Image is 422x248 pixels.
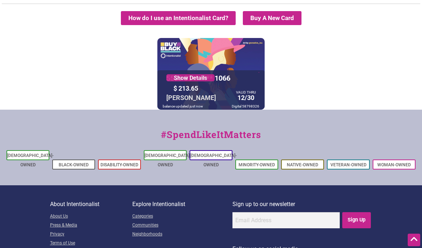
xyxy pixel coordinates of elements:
div: Digital 58798326 [230,103,261,110]
div: Scroll Back to Top [408,234,420,246]
a: [DEMOGRAPHIC_DATA]-Owned [144,153,191,167]
a: Veteran-Owned [330,162,367,167]
p: Sign up to our newsletter [232,200,372,209]
a: Categories [132,212,232,221]
div: 12/30 [234,91,257,103]
a: Communities [132,221,232,230]
div: $ 213.65 [172,83,232,94]
a: Show Details [166,74,215,81]
input: Email Address [232,212,340,228]
a: [DEMOGRAPHIC_DATA]-Owned [190,153,237,167]
p: About Intentionalist [50,200,132,209]
div: balance updated just now [161,103,205,110]
a: Native-Owned [287,162,318,167]
a: Neighborhoods [132,230,232,239]
div: VALID THRU [236,92,256,93]
a: About Us [50,212,132,221]
a: Woman-Owned [377,162,411,167]
div: [PERSON_NAME] [165,92,218,103]
a: Terms of Use [50,239,132,248]
button: How do I use an Intentionalist Card? [121,11,236,25]
a: [DEMOGRAPHIC_DATA]-Owned [7,153,54,167]
input: Sign Up [342,212,371,228]
a: Privacy [50,230,132,239]
summary: Buy A New Card [243,11,301,25]
a: Disability-Owned [100,162,138,167]
p: Explore Intentionalist [132,200,232,209]
a: Press & Media [50,221,132,230]
a: Black-Owned [59,162,89,167]
a: Minority-Owned [239,162,275,167]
